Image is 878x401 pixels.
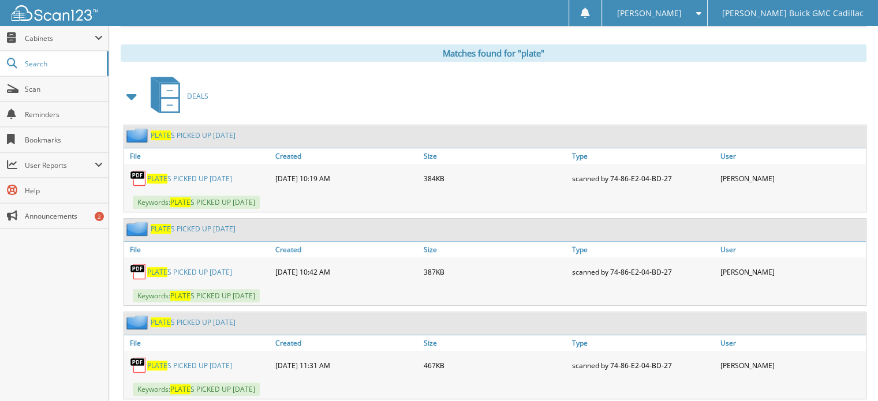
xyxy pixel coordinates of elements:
[569,148,718,164] a: Type
[25,160,95,170] span: User Reports
[130,263,147,280] img: PDF.png
[569,335,718,351] a: Type
[25,135,103,145] span: Bookmarks
[126,315,151,329] img: folder2.png
[569,167,718,190] div: scanned by 74-86-E2-04-BD-27
[147,267,167,277] span: PLATE
[569,260,718,283] div: scanned by 74-86-E2-04-BD-27
[147,174,167,183] span: PLATE
[151,317,236,327] a: PLATES PICKED UP [DATE]
[25,186,103,196] span: Help
[569,354,718,377] div: scanned by 74-86-E2-04-BD-27
[272,260,421,283] div: [DATE] 10:42 AM
[151,224,236,234] a: PLATES PICKED UP [DATE]
[718,260,866,283] div: [PERSON_NAME]
[421,242,569,257] a: Size
[124,242,272,257] a: File
[130,170,147,187] img: PDF.png
[718,242,866,257] a: User
[124,335,272,351] a: File
[272,242,421,257] a: Created
[421,260,569,283] div: 387KB
[151,224,171,234] span: PLATE
[718,167,866,190] div: [PERSON_NAME]
[147,267,232,277] a: PLATES PICKED UP [DATE]
[272,354,421,377] div: [DATE] 11:31 AM
[151,317,171,327] span: PLATE
[25,211,103,221] span: Announcements
[718,354,866,377] div: [PERSON_NAME]
[126,222,151,236] img: folder2.png
[130,357,147,374] img: PDF.png
[95,212,104,221] div: 2
[133,196,260,209] span: Keywords: S PICKED UP [DATE]
[151,130,236,140] a: PLATES PICKED UP [DATE]
[272,335,421,351] a: Created
[421,167,569,190] div: 384KB
[126,128,151,143] img: folder2.png
[147,361,232,370] a: PLATES PICKED UP [DATE]
[569,242,718,257] a: Type
[124,148,272,164] a: File
[272,167,421,190] div: [DATE] 10:19 AM
[147,361,167,370] span: PLATE
[272,148,421,164] a: Created
[133,383,260,396] span: Keywords: S PICKED UP [DATE]
[25,110,103,119] span: Reminders
[25,59,101,69] span: Search
[718,148,866,164] a: User
[421,148,569,164] a: Size
[617,10,681,17] span: [PERSON_NAME]
[121,44,866,62] div: Matches found for "plate"
[170,197,190,207] span: PLATE
[170,291,190,301] span: PLATE
[133,289,260,302] span: Keywords: S PICKED UP [DATE]
[147,174,232,183] a: PLATES PICKED UP [DATE]
[12,5,98,21] img: scan123-logo-white.svg
[187,91,208,101] span: DEALS
[722,10,864,17] span: [PERSON_NAME] Buick GMC Cadillac
[170,384,190,394] span: PLATE
[820,346,878,401] iframe: Chat Widget
[151,130,171,140] span: PLATE
[25,33,95,43] span: Cabinets
[144,73,208,119] a: DEALS
[421,354,569,377] div: 467KB
[718,335,866,351] a: User
[421,335,569,351] a: Size
[25,84,103,94] span: Scan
